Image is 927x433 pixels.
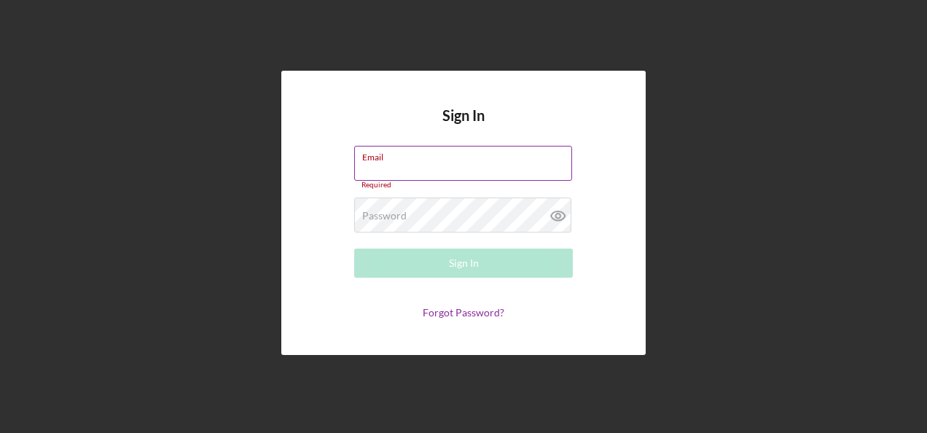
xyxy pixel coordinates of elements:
[362,210,407,222] label: Password
[354,181,573,190] div: Required
[354,249,573,278] button: Sign In
[442,107,485,146] h4: Sign In
[362,147,572,163] label: Email
[449,249,479,278] div: Sign In
[423,306,504,319] a: Forgot Password?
